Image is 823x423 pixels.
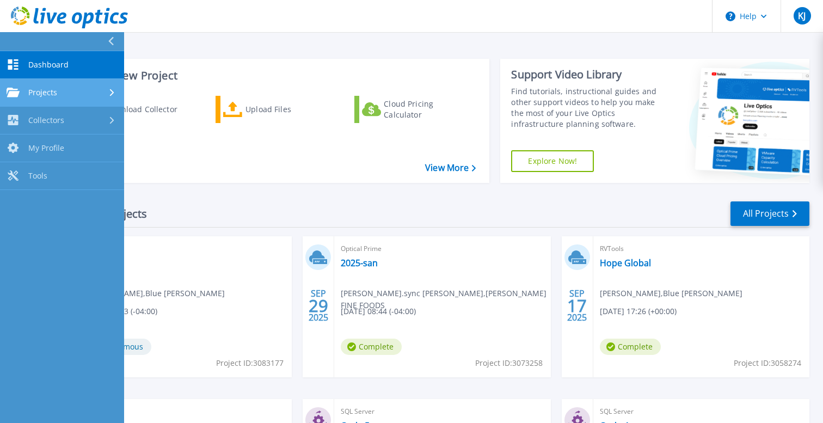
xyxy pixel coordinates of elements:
span: Optical Prime [341,243,544,255]
span: 17 [567,301,587,310]
a: Cloud Pricing Calculator [354,96,476,123]
a: 2025-san [341,258,378,268]
span: KJ [798,11,806,20]
div: SEP 2025 [308,286,329,326]
div: Cloud Pricing Calculator [384,99,471,120]
span: Collectors [28,115,64,125]
a: Hope Global [600,258,651,268]
a: Explore Now! [511,150,594,172]
a: View More [425,163,476,173]
a: All Projects [730,201,809,226]
div: Find tutorials, instructional guides and other support videos to help you make the most of your L... [511,86,666,130]
span: Tools [28,171,47,181]
div: Download Collector [105,99,192,120]
h3: Start a New Project [77,70,476,82]
span: [PERSON_NAME].sync [PERSON_NAME] , [PERSON_NAME] FINE FOODS [341,287,550,311]
span: SQL Server [600,406,803,418]
span: Projects [28,88,57,97]
span: My Profile [28,143,64,153]
span: RVTools [600,243,803,255]
span: Dashboard [28,60,69,70]
span: [PERSON_NAME] , Blue [PERSON_NAME] [82,287,225,299]
div: SEP 2025 [567,286,587,326]
span: Optical Prime [82,243,285,255]
span: 29 [309,301,328,310]
span: Project ID: 3073258 [475,357,543,369]
span: Optical Prime [82,406,285,418]
span: [DATE] 17:26 (+00:00) [600,305,677,317]
div: Support Video Library [511,68,666,82]
span: [DATE] 08:44 (-04:00) [341,305,416,317]
a: Upload Files [216,96,337,123]
a: Download Collector [77,96,199,123]
div: Upload Files [245,99,333,120]
span: Project ID: 3058274 [734,357,801,369]
span: SQL Server [341,406,544,418]
span: Complete [341,339,402,355]
span: Complete [600,339,661,355]
span: Project ID: 3083177 [216,357,284,369]
span: [PERSON_NAME] , Blue [PERSON_NAME] [600,287,742,299]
